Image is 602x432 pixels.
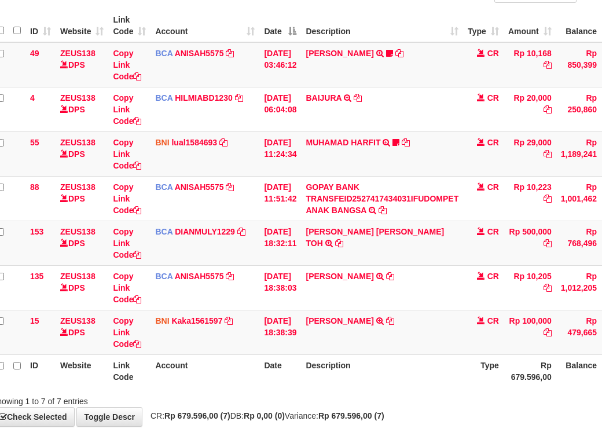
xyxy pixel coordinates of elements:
a: ANISAH5575 [175,49,224,58]
td: DPS [56,131,108,176]
a: [PERSON_NAME] [306,49,373,58]
td: DPS [56,265,108,310]
td: DPS [56,42,108,87]
a: Copy ANISAH5575 to clipboard [226,49,234,58]
span: CR [487,227,499,236]
span: BCA [155,272,172,281]
td: [DATE] 11:24:34 [259,131,301,176]
td: Rp 10,205 [504,265,556,310]
a: BAIJURA [306,93,342,102]
span: 4 [30,93,35,102]
a: Copy Link Code [113,227,141,259]
a: ZEUS138 [60,316,96,325]
a: ZEUS138 [60,49,96,58]
th: Website [56,354,108,387]
td: Rp 20,000 [504,87,556,131]
a: ZEUS138 [60,272,96,281]
a: Copy Link Code [113,272,141,304]
td: Rp 10,223 [504,176,556,221]
span: 153 [30,227,43,236]
span: BNI [155,138,169,147]
a: Copy MUHAMAD HARFIT to clipboard [402,138,410,147]
a: Copy lual1584693 to clipboard [219,138,227,147]
td: Rp 1,001,462 [556,176,601,221]
a: Copy HILMIABD1230 to clipboard [235,93,243,102]
strong: Rp 679.596,00 (7) [318,411,384,420]
a: [PERSON_NAME] [306,272,373,281]
a: ANISAH5575 [175,272,224,281]
a: Copy Link Code [113,316,141,349]
a: HILMIABD1230 [175,93,233,102]
th: Date: activate to sort column descending [259,9,301,42]
strong: Rp 679.596,00 (7) [164,411,230,420]
span: CR [487,49,499,58]
span: CR [487,272,499,281]
td: Rp 768,496 [556,221,601,265]
a: ZEUS138 [60,138,96,147]
span: CR [487,138,499,147]
th: Amount: activate to sort column ascending [504,9,556,42]
td: [DATE] 18:32:11 [259,221,301,265]
td: Rp 1,189,241 [556,131,601,176]
a: [PERSON_NAME] [306,316,373,325]
th: ID: activate to sort column ascending [25,9,56,42]
td: Rp 500,000 [504,221,556,265]
a: ZEUS138 [60,93,96,102]
a: Copy Link Code [113,138,141,170]
a: Copy ANISAH5575 to clipboard [226,182,234,192]
td: Rp 479,665 [556,310,601,354]
span: CR [487,182,499,192]
span: BNI [155,316,169,325]
a: [PERSON_NAME] [PERSON_NAME] TOH [306,227,444,248]
a: Copy Link Code [113,93,141,126]
a: DIANMULY1229 [175,227,235,236]
a: Copy Rp 500,000 to clipboard [544,239,552,248]
th: Link Code [108,354,150,387]
span: 55 [30,138,39,147]
td: [DATE] 18:38:39 [259,310,301,354]
td: Rp 850,399 [556,42,601,87]
td: [DATE] 06:04:08 [259,87,301,131]
td: [DATE] 18:38:03 [259,265,301,310]
span: BCA [155,93,172,102]
td: Rp 100,000 [504,310,556,354]
th: Balance [556,9,601,42]
th: ID [25,354,56,387]
th: Description: activate to sort column ascending [301,9,463,42]
a: Copy Rp 20,000 to clipboard [544,105,552,114]
span: 49 [30,49,39,58]
span: 135 [30,272,43,281]
a: Copy INA PAUJANAH to clipboard [395,49,403,58]
span: BCA [155,182,172,192]
td: Rp 1,012,205 [556,265,601,310]
th: Account: activate to sort column ascending [150,9,259,42]
td: DPS [56,176,108,221]
th: Link Code: activate to sort column ascending [108,9,150,42]
a: Copy BAIJURA to clipboard [354,93,362,102]
a: lual1584693 [171,138,217,147]
th: Type: activate to sort column ascending [463,9,504,42]
a: Copy DIANMULY1229 to clipboard [237,227,245,236]
span: 88 [30,182,39,192]
th: Description [301,354,463,387]
th: Balance [556,354,601,387]
th: Website: activate to sort column ascending [56,9,108,42]
a: GOPAY BANK TRANSFEID2527417434031IFUDOMPET ANAK BANGSA [306,182,458,215]
span: CR [487,93,499,102]
span: BCA [155,227,172,236]
a: Copy Link Code [113,182,141,215]
td: Rp 250,860 [556,87,601,131]
th: Rp 679.596,00 [504,354,556,387]
a: Copy Link Code [113,49,141,81]
a: Kaka1561597 [171,316,222,325]
th: Date [259,354,301,387]
span: CR [487,316,499,325]
a: MUHAMAD HARFIT [306,138,380,147]
td: [DATE] 11:51:42 [259,176,301,221]
a: Copy Rp 10,168 to clipboard [544,60,552,69]
a: Copy CARINA OCTAVIA TOH to clipboard [335,239,343,248]
td: Rp 10,168 [504,42,556,87]
span: CR: DB: Variance: [145,411,384,420]
a: Toggle Descr [76,407,142,427]
a: ZEUS138 [60,227,96,236]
